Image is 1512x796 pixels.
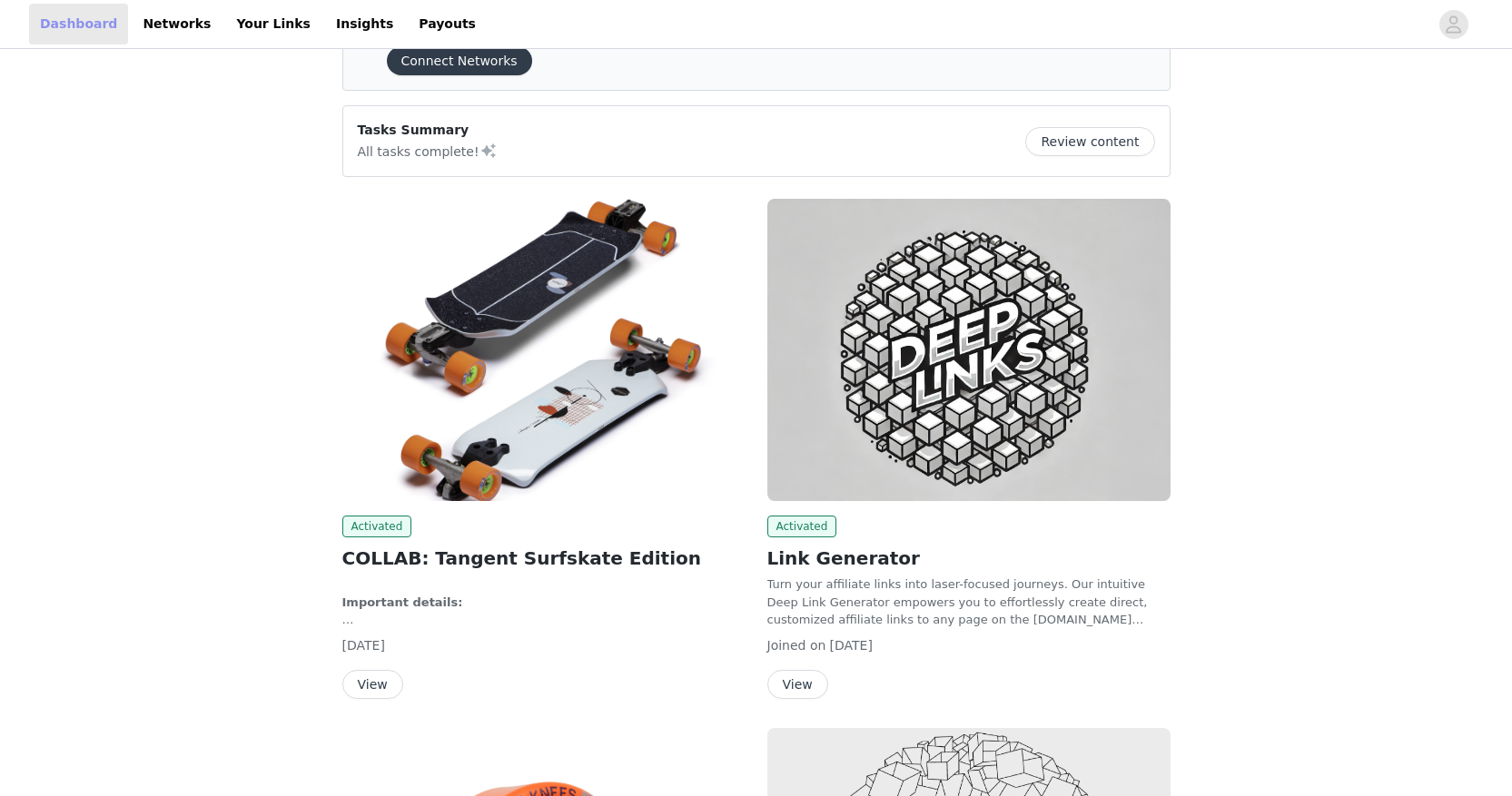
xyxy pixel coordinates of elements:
[767,575,1171,629] p: Turn your affiliate links into laser-focused journeys. Our intuitive Deep Link Generator empowers...
[767,678,828,692] a: View
[767,670,828,699] button: View
[387,46,532,75] button: Connect Networks
[132,4,222,44] a: Networks
[358,140,498,162] p: All tasks complete!
[358,121,498,140] p: Tasks Summary
[29,4,128,44] a: Dashboard
[342,678,403,692] a: View
[225,4,321,44] a: Your Links
[342,516,412,537] span: Activated
[408,4,487,44] a: Payouts
[342,638,385,653] span: [DATE]
[342,595,463,609] strong: Important details:
[1445,10,1462,39] div: avatar
[1025,127,1154,156] button: Review content
[342,545,746,572] h2: COLLAB: Tangent Surfskate Edition
[342,670,403,699] button: View
[767,545,1171,572] h2: Link Generator
[767,199,1171,501] img: Loaded Boards
[342,199,746,501] img: Loaded Boards
[767,516,837,537] span: Activated
[325,4,404,44] a: Insights
[767,638,826,653] span: Joined on
[830,638,873,653] span: [DATE]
